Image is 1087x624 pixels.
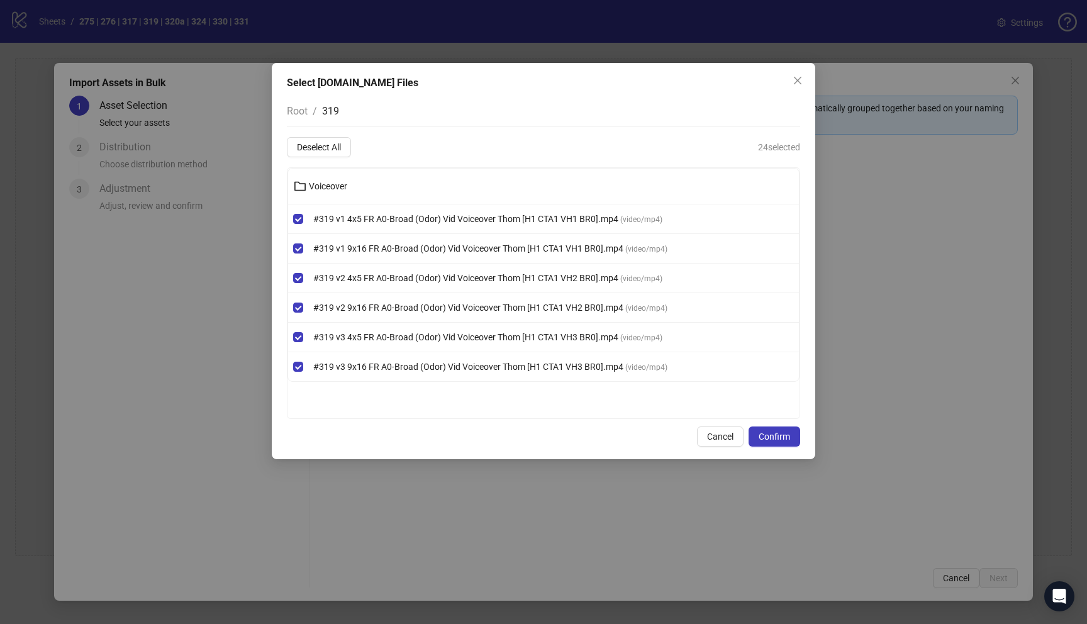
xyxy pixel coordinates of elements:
span: Voiceover [309,181,347,191]
span: #319 v2 4x5 FR A0-Broad (Odor) Vid Voiceover Thom [H1 CTA1 VH2 BR0].mp4 [313,273,620,283]
span: #319 v2 9x16 FR A0-Broad (Odor) Vid Voiceover Thom [H1 CTA1 VH2 BR0].mp4 [313,303,625,313]
button: Close [788,70,808,91]
span: Cancel [707,432,733,442]
button: Deselect All [287,137,351,157]
span: 319 [322,105,339,117]
span: Root [287,105,308,117]
span: ( video/mp4 ) [620,333,662,342]
span: close [793,75,803,86]
button: Cancel [697,426,744,447]
button: Voiceover [288,176,799,196]
li: / [313,103,317,119]
span: #319 v1 4x5 FR A0-Broad (Odor) Vid Voiceover Thom [H1 CTA1 VH1 BR0].mp4 [313,214,620,224]
button: Confirm [749,426,800,447]
span: #319 v3 9x16 FR A0-Broad (Odor) Vid Voiceover Thom [H1 CTA1 VH3 BR0].mp4 [313,362,625,372]
span: folder [294,180,306,192]
span: ( video/mp4 ) [625,363,667,372]
span: ( video/mp4 ) [620,215,662,224]
span: 24 selected [758,140,800,154]
div: Select [DOMAIN_NAME] Files [287,75,800,91]
div: Open Intercom Messenger [1044,581,1074,611]
span: Deselect All [297,142,341,152]
span: ( video/mp4 ) [625,245,667,253]
span: Confirm [759,432,790,442]
span: ( video/mp4 ) [625,304,667,313]
span: #319 v3 4x5 FR A0-Broad (Odor) Vid Voiceover Thom [H1 CTA1 VH3 BR0].mp4 [313,332,620,342]
span: #319 v1 9x16 FR A0-Broad (Odor) Vid Voiceover Thom [H1 CTA1 VH1 BR0].mp4 [313,243,625,253]
span: ( video/mp4 ) [620,274,662,283]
